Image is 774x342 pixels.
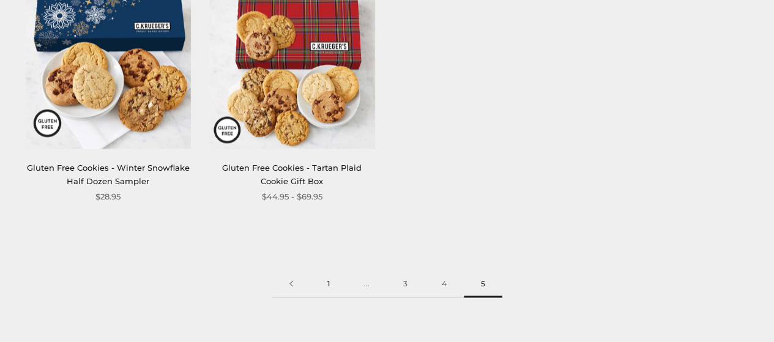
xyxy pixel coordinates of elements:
a: 3 [386,270,425,297]
a: Gluten Free Cookies - Tartan Plaid Cookie Gift Box [222,162,362,185]
a: 1 [310,270,347,297]
span: $44.95 - $69.95 [262,190,322,203]
a: 4 [425,270,464,297]
span: 5 [464,270,502,297]
span: $28.95 [95,190,121,203]
span: … [347,270,386,297]
iframe: Sign Up via Text for Offers [10,296,127,332]
a: Previous page [272,270,310,297]
a: Gluten Free Cookies - Winter Snowflake Half Dozen Sampler [27,162,190,185]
